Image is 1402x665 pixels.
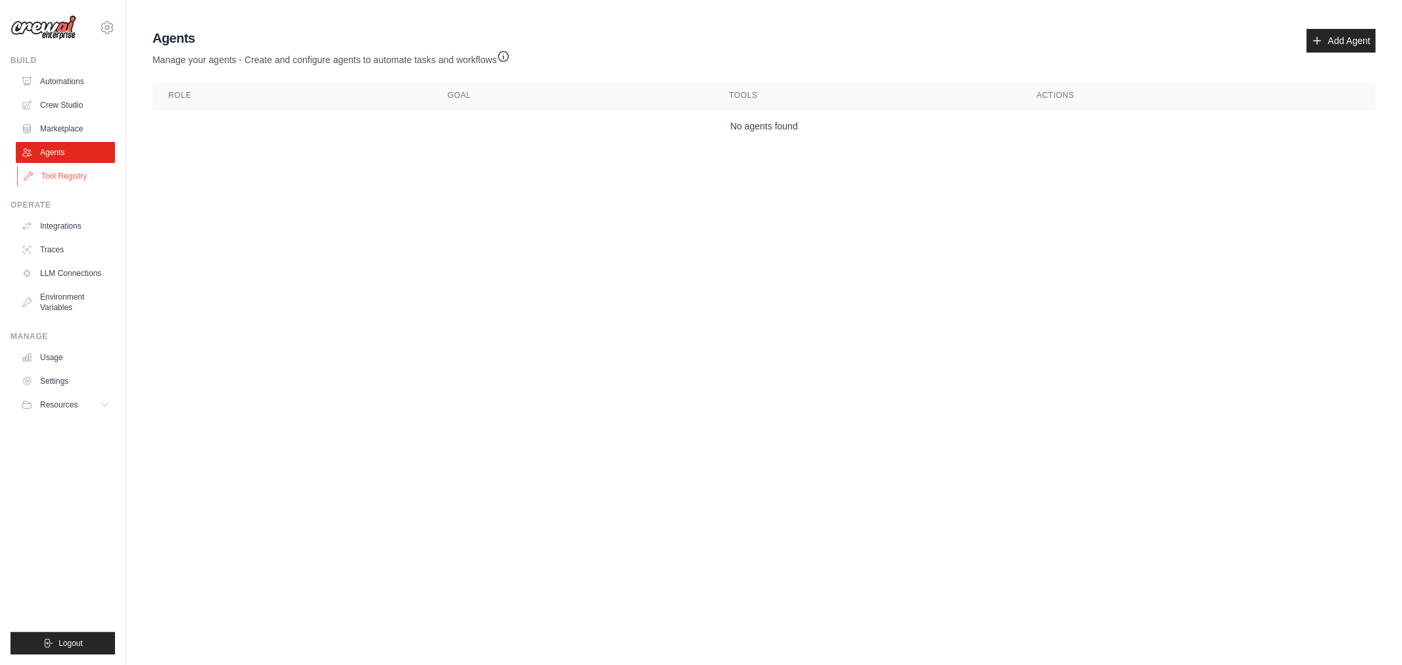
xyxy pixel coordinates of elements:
[11,331,115,342] div: Manage
[16,263,115,284] a: LLM Connections
[432,82,713,109] th: Goal
[16,71,115,92] a: Automations
[11,55,115,66] div: Build
[152,109,1376,144] td: No agents found
[11,15,76,40] img: Logo
[11,632,115,654] button: Logout
[152,29,510,47] h2: Agents
[1307,29,1376,53] a: Add Agent
[16,287,115,318] a: Environment Variables
[16,118,115,139] a: Marketplace
[40,400,78,410] span: Resources
[58,638,83,649] span: Logout
[16,142,115,163] a: Agents
[1021,82,1376,109] th: Actions
[16,216,115,237] a: Integrations
[16,239,115,260] a: Traces
[11,200,115,210] div: Operate
[16,347,115,368] a: Usage
[16,95,115,116] a: Crew Studio
[17,166,116,187] a: Tool Registry
[16,371,115,392] a: Settings
[152,47,510,66] p: Manage your agents - Create and configure agents to automate tasks and workflows
[16,394,115,415] button: Resources
[713,82,1021,109] th: Tools
[152,82,432,109] th: Role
